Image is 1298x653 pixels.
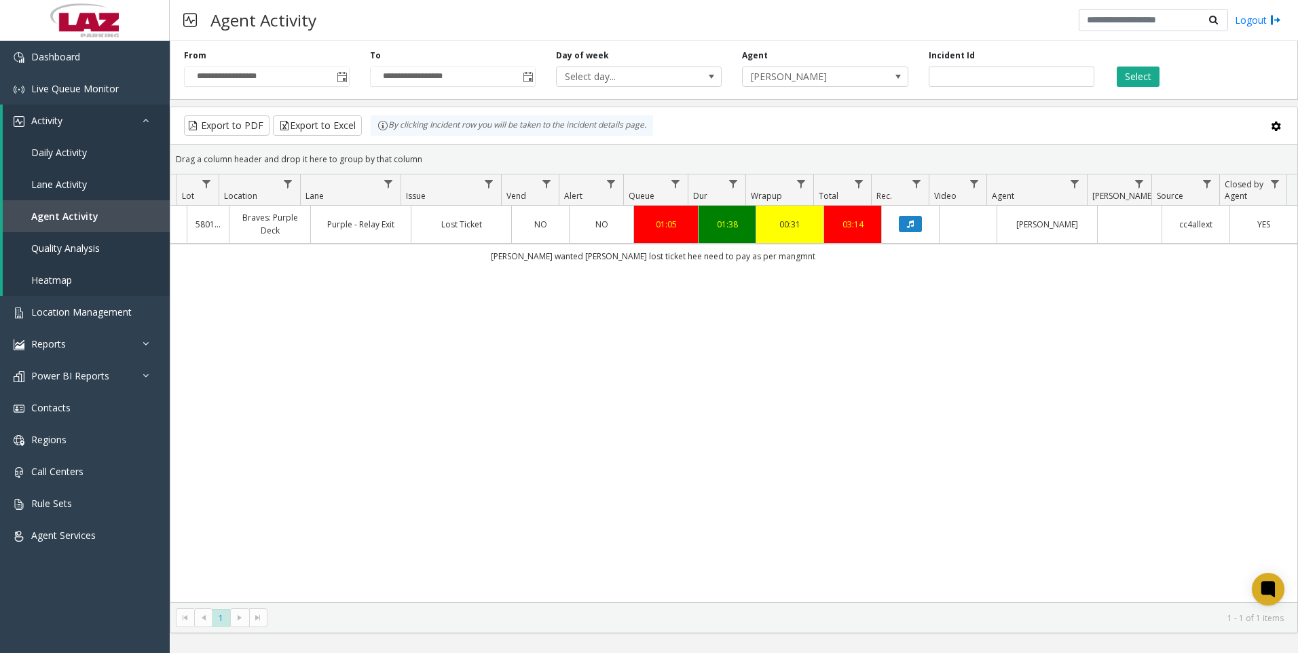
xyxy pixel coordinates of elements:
img: 'icon' [14,116,24,127]
a: Heatmap [3,264,170,296]
span: Power BI Reports [31,369,109,382]
img: infoIcon.svg [377,120,388,131]
span: Page 1 [212,609,230,627]
span: Agent Services [31,529,96,542]
span: [PERSON_NAME] [1092,190,1154,202]
a: Queue Filter Menu [667,174,685,193]
span: Queue [629,190,654,202]
label: Agent [742,50,768,62]
a: 03:14 [832,218,873,231]
span: Lane Activity [31,178,87,191]
a: 00:31 [764,218,815,231]
a: Source Filter Menu [1198,174,1217,193]
a: Braves: Purple Deck [238,211,302,237]
span: Reports [31,337,66,350]
span: Lot [182,190,194,202]
a: Rec. Filter Menu [908,174,926,193]
img: 'icon' [14,371,24,382]
a: Purple - Relay Exit [319,218,403,231]
span: Quality Analysis [31,242,100,255]
span: Regions [31,433,67,446]
img: 'icon' [14,84,24,95]
button: Select [1117,67,1160,87]
span: Dur [693,190,707,202]
div: By clicking Incident row you will be taken to the incident details page. [371,115,653,136]
span: [PERSON_NAME] [743,67,874,86]
img: 'icon' [14,499,24,510]
button: Export to PDF [184,115,270,136]
span: Location [224,190,257,202]
span: Agent Activity [31,210,98,223]
span: Lane [305,190,324,202]
span: Activity [31,114,62,127]
span: NO [534,219,547,230]
span: Source [1157,190,1183,202]
span: Issue [406,190,426,202]
a: Logout [1235,13,1281,27]
button: Export to Excel [273,115,362,136]
a: Activity [3,105,170,136]
a: Total Filter Menu [850,174,868,193]
a: Lane Filter Menu [379,174,398,193]
a: Lost Ticket [420,218,503,231]
img: 'icon' [14,307,24,318]
span: Rule Sets [31,497,72,510]
span: Daily Activity [31,146,87,159]
span: YES [1257,219,1270,230]
img: 'icon' [14,467,24,478]
a: Alert Filter Menu [602,174,620,193]
img: pageIcon [183,3,197,37]
span: Live Queue Monitor [31,82,119,95]
td: [PERSON_NAME] wanted [PERSON_NAME] lost ticket hee need to pay as per mangmnt [9,244,1297,268]
a: YES [1238,218,1289,231]
span: Heatmap [31,274,72,286]
span: Alert [564,190,582,202]
a: cc4allext [1170,218,1221,231]
span: Rec. [876,190,892,202]
label: To [370,50,381,62]
a: Wrapup Filter Menu [792,174,811,193]
span: Call Centers [31,465,84,478]
img: logout [1270,13,1281,27]
a: [PERSON_NAME] [1005,218,1089,231]
span: Closed by Agent [1225,179,1263,202]
span: Total [819,190,838,202]
span: Toggle popup [520,67,535,86]
a: Location Filter Menu [279,174,297,193]
span: Wrapup [751,190,782,202]
span: Toggle popup [334,67,349,86]
a: Agent Filter Menu [1066,174,1084,193]
a: Issue Filter Menu [480,174,498,193]
a: Lane Activity [3,168,170,200]
span: Select day... [557,67,688,86]
kendo-pager-info: 1 - 1 of 1 items [276,612,1284,624]
a: Closed by Agent Filter Menu [1266,174,1284,193]
label: Incident Id [929,50,975,62]
span: Dashboard [31,50,80,63]
a: NO [520,218,561,231]
label: From [184,50,206,62]
a: 580120 [196,218,221,231]
span: Video [934,190,957,202]
a: 01:38 [707,218,747,231]
h3: Agent Activity [204,3,323,37]
a: Vend Filter Menu [538,174,556,193]
span: Location Management [31,305,132,318]
a: Daily Activity [3,136,170,168]
a: Parker Filter Menu [1130,174,1149,193]
img: 'icon' [14,52,24,63]
img: 'icon' [14,339,24,350]
a: NO [578,218,625,231]
img: 'icon' [14,435,24,446]
img: 'icon' [14,531,24,542]
span: Contacts [31,401,71,414]
a: Video Filter Menu [965,174,984,193]
a: 01:05 [642,218,690,231]
a: Quality Analysis [3,232,170,264]
label: Day of week [556,50,609,62]
div: Data table [170,174,1297,602]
